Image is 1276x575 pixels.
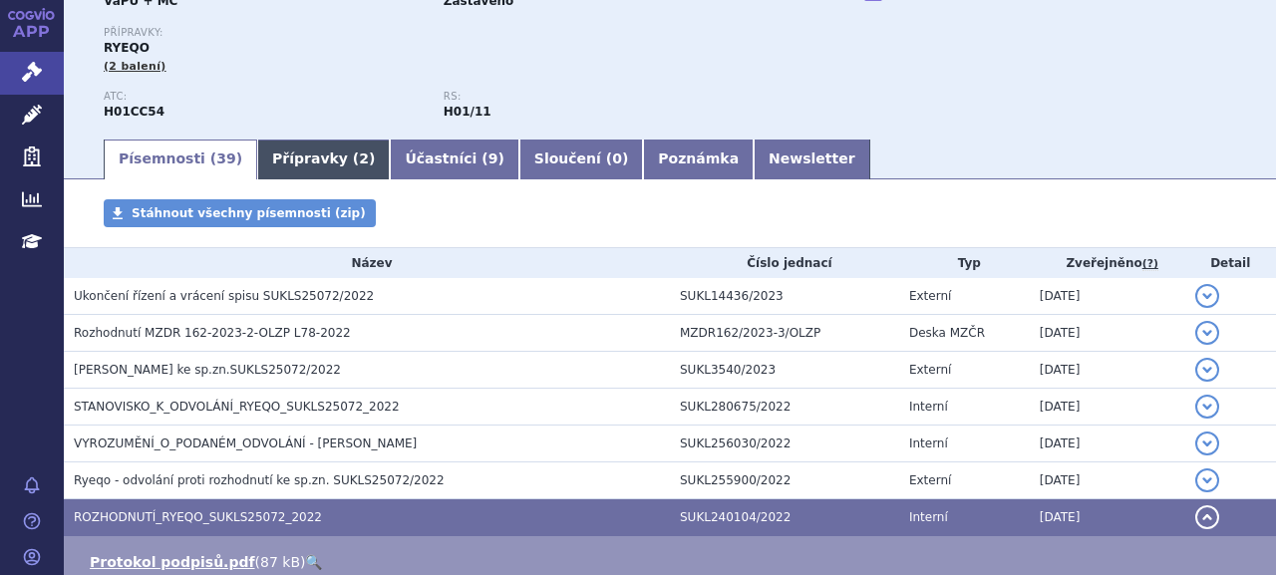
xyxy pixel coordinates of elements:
button: detail [1195,358,1219,382]
td: SUKL280675/2022 [670,389,899,426]
button: detail [1195,505,1219,529]
td: [DATE] [1030,462,1185,499]
th: Typ [899,248,1030,278]
span: Rozhodnutí MZDR 162-2023-2-OLZP L78-2022 [74,326,351,340]
td: [DATE] [1030,389,1185,426]
td: [DATE] [1030,315,1185,352]
span: Interní [909,400,948,414]
button: detail [1195,395,1219,419]
span: Interní [909,436,948,450]
span: 0 [612,150,622,166]
p: Přípravky: [104,27,784,39]
p: ATC: [104,91,424,103]
span: 9 [488,150,498,166]
p: RS: [444,91,764,103]
span: Stáhnout všechny písemnosti (zip) [132,206,366,220]
button: detail [1195,284,1219,308]
td: MZDR162/2023-3/OLZP [670,315,899,352]
button: detail [1195,321,1219,345]
th: Číslo jednací [670,248,899,278]
span: ROZHODNUTÍ_RYEQO_SUKLS25072_2022 [74,510,322,524]
a: Účastníci (9) [390,140,518,179]
td: SUKL14436/2023 [670,278,899,315]
td: SUKL256030/2022 [670,426,899,462]
span: Deska MZČR [909,326,985,340]
abbr: (?) [1142,257,1158,271]
a: Newsletter [754,140,870,179]
li: ( ) [90,552,1256,572]
td: SUKL255900/2022 [670,462,899,499]
th: Název [64,248,670,278]
span: Externí [909,363,951,377]
a: Protokol podpisů.pdf [90,554,255,570]
span: Interní [909,510,948,524]
a: Poznámka [643,140,754,179]
span: VYROZUMĚNÍ_O_PODANÉM_ODVOLÁNÍ - Gedeon Richter [74,436,417,450]
span: STANOVISKO_K_ODVOLÁNÍ_RYEQO_SUKLS25072_2022 [74,400,400,414]
span: (2 balení) [104,60,166,73]
a: Písemnosti (39) [104,140,257,179]
td: SUKL240104/2022 [670,499,899,536]
strong: relugolix, estradiol a norethisteron [444,105,491,119]
span: 39 [216,150,235,166]
span: 2 [359,150,369,166]
td: [DATE] [1030,278,1185,315]
button: detail [1195,431,1219,455]
span: Gedeon Richter ke sp.zn.SUKLS25072/2022 [74,363,341,377]
span: Externí [909,289,951,303]
th: Zveřejněno [1030,248,1185,278]
a: Přípravky (2) [257,140,390,179]
a: 🔍 [305,554,322,570]
td: [DATE] [1030,352,1185,389]
td: SUKL3540/2023 [670,352,899,389]
button: detail [1195,468,1219,492]
a: Sloučení (0) [519,140,643,179]
td: [DATE] [1030,499,1185,536]
a: Stáhnout všechny písemnosti (zip) [104,199,376,227]
span: Ukončení řízení a vrácení spisu SUKLS25072/2022 [74,289,374,303]
span: RYEQO [104,41,150,55]
strong: RELUGOLIX, ESTRADIOL A NORETHISTERON [104,105,164,119]
td: [DATE] [1030,426,1185,462]
span: 87 kB [260,554,300,570]
span: Externí [909,473,951,487]
span: Ryeqo - odvolání proti rozhodnutí ke sp.zn. SUKLS25072/2022 [74,473,445,487]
